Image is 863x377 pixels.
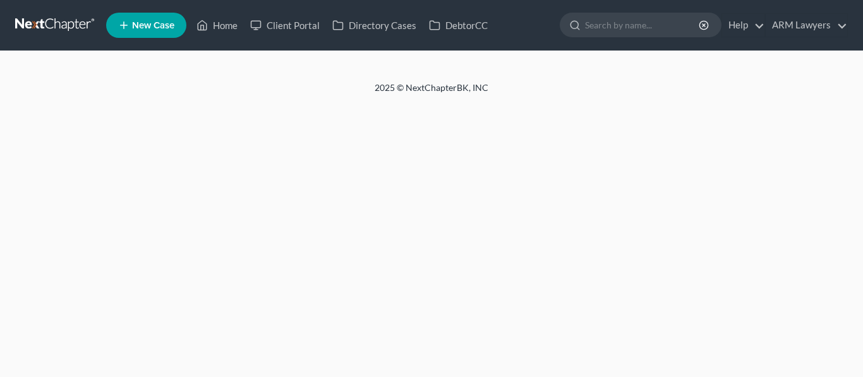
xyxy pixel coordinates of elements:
[766,14,847,37] a: ARM Lawyers
[132,21,174,30] span: New Case
[585,13,701,37] input: Search by name...
[71,81,792,104] div: 2025 © NextChapterBK, INC
[326,14,423,37] a: Directory Cases
[423,14,494,37] a: DebtorCC
[722,14,764,37] a: Help
[190,14,244,37] a: Home
[244,14,326,37] a: Client Portal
